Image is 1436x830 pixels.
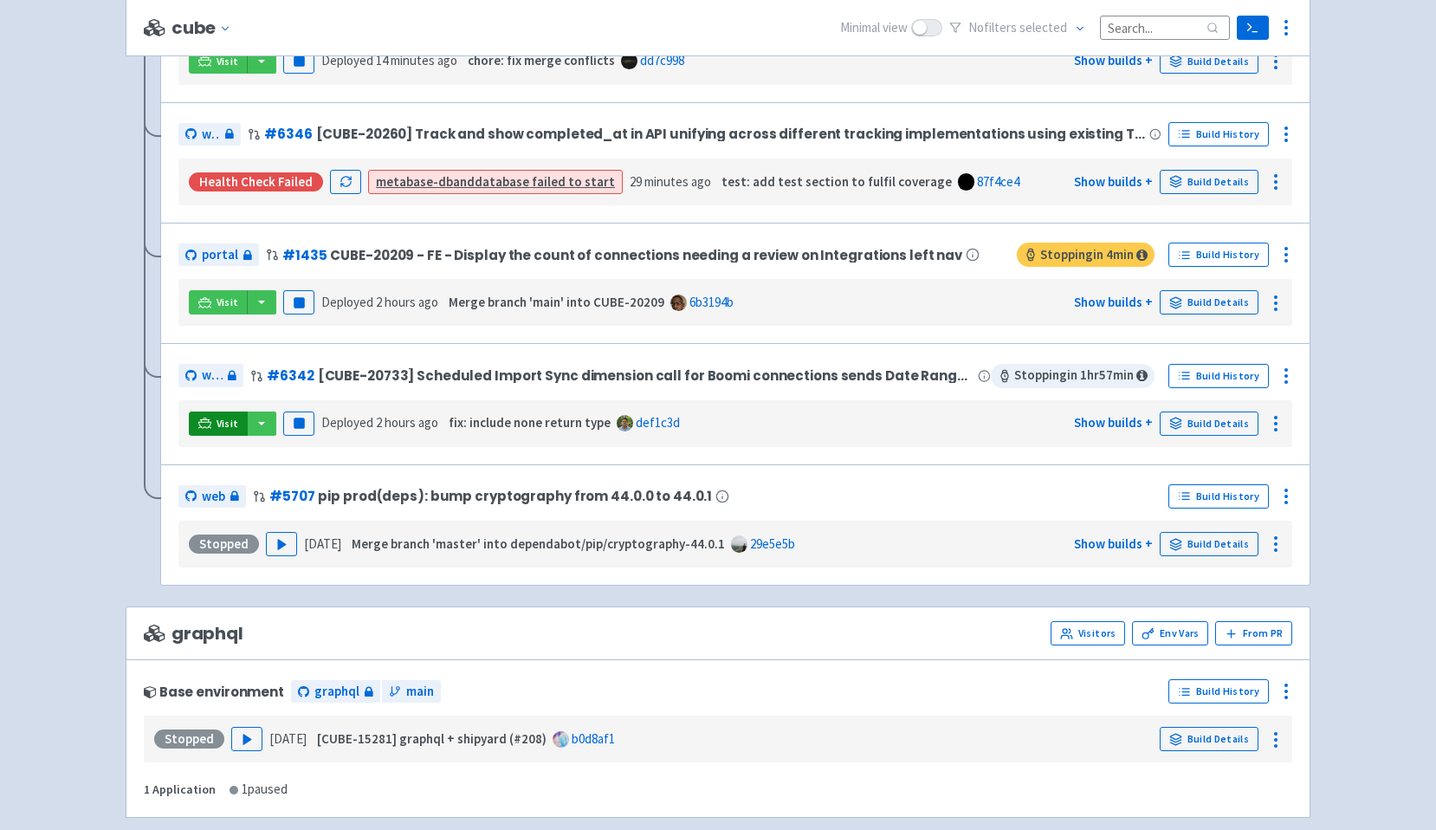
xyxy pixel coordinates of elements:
[267,366,314,385] a: #6342
[449,414,611,431] strong: fix: include none return type
[283,49,314,74] button: Pause
[317,730,547,747] strong: [CUBE-15281] graphql + shipyard (#208)
[314,682,359,702] span: graphql
[1074,414,1153,431] a: Show builds +
[144,780,216,800] div: 1 Application
[376,173,453,190] strong: metabase-db
[189,49,248,74] a: Visit
[1160,49,1258,74] a: Build Details
[406,682,434,702] span: main
[750,535,795,552] a: 29e5e5b
[1160,727,1258,751] a: Build Details
[376,414,438,431] time: 2 hours ago
[1168,679,1269,704] a: Build History
[202,125,220,145] span: web
[189,172,323,191] div: Health check failed
[269,730,307,747] time: [DATE]
[178,364,243,387] a: web
[230,780,288,800] div: 1 paused
[217,55,239,68] span: Visit
[468,52,615,68] strong: chore: fix merge conflicts
[318,489,712,503] span: pip prod(deps): bump cryptography from 44.0.0 to 44.0.1
[231,727,262,751] button: Play
[630,173,711,190] time: 29 minutes ago
[968,18,1067,38] span: No filter s
[449,294,664,310] strong: Merge branch 'main' into CUBE-20209
[171,18,238,38] button: cube
[316,126,1147,141] span: [CUBE-20260] Track and show completed_at in API unifying across different tracking implementation...
[991,364,1155,388] span: Stopping in 1 hr 57 min
[475,173,529,190] strong: database
[1160,532,1258,556] a: Build Details
[321,52,457,68] span: Deployed
[977,173,1019,190] a: 87f4ce4
[721,173,952,190] strong: test: add test section to fulfil coverage
[304,535,341,552] time: [DATE]
[1100,16,1230,39] input: Search...
[1215,621,1292,645] button: From PR
[178,123,241,146] a: web
[376,294,438,310] time: 2 hours ago
[330,248,962,263] span: CUBE-20209 - FE - Display the count of connections needing a review on Integrations left nav
[282,246,327,264] a: #1435
[640,52,684,68] a: dd7c998
[572,730,615,747] a: b0d8af1
[202,366,223,386] span: web
[178,243,259,267] a: portal
[321,294,438,310] span: Deployed
[376,173,615,190] a: metabase-dbanddatabase failed to start
[144,624,243,644] span: graphql
[1160,412,1258,436] a: Build Details
[1132,621,1208,645] a: Env Vars
[178,485,246,509] a: web
[376,52,457,68] time: 14 minutes ago
[1074,294,1153,310] a: Show builds +
[283,412,314,436] button: Pause
[283,290,314,314] button: Pause
[1074,52,1153,68] a: Show builds +
[1074,535,1153,552] a: Show builds +
[202,487,225,507] span: web
[1019,19,1067,36] span: selected
[1168,484,1269,509] a: Build History
[1168,122,1269,146] a: Build History
[189,535,259,554] div: Stopped
[352,535,725,552] strong: Merge branch 'master' into dependabot/pip/cryptography-44.0.1
[1237,16,1269,40] a: Terminal
[318,368,975,383] span: [CUBE-20733] Scheduled Import Sync dimension call for Boomi connections sends Date Range to Boomi
[1168,364,1269,388] a: Build History
[1074,173,1153,190] a: Show builds +
[1160,290,1258,314] a: Build Details
[202,245,238,265] span: portal
[189,290,248,314] a: Visit
[144,684,284,699] div: Base environment
[321,414,438,431] span: Deployed
[636,414,680,431] a: def1c3d
[264,125,312,143] a: #6346
[217,417,239,431] span: Visit
[1168,243,1269,267] a: Build History
[1160,170,1258,194] a: Build Details
[154,729,224,749] div: Stopped
[1051,621,1125,645] a: Visitors
[382,680,441,704] a: main
[217,295,239,309] span: Visit
[266,532,297,556] button: Play
[689,294,734,310] a: 6b3194b
[291,680,380,704] a: graphql
[840,18,908,38] span: Minimal view
[189,412,248,436] a: Visit
[1017,243,1155,267] span: Stopping in 4 min
[269,487,314,505] a: #5707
